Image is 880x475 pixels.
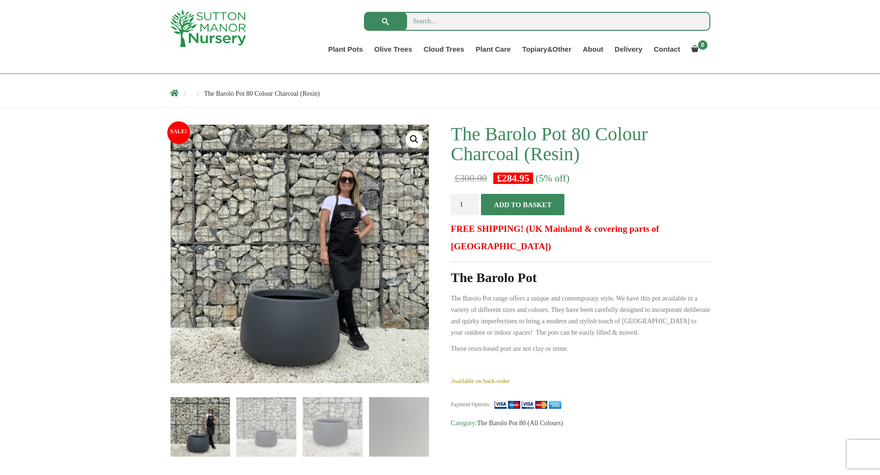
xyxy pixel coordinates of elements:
[204,90,320,97] span: The Barolo Pot 80 Colour Charcoal (Resin)
[577,43,609,56] a: About
[648,43,686,56] a: Contact
[451,220,710,255] h3: FREE SHIPPING! (UK Mainland & covering parts of [GEOGRAPHIC_DATA])
[470,43,517,56] a: Plant Care
[535,173,569,184] span: (5% off)
[406,131,423,148] a: View full-screen image gallery
[686,43,710,56] a: 0
[322,43,368,56] a: Plant Pots
[497,173,502,184] span: £
[451,194,479,215] input: Product quantity
[167,121,190,144] span: Sale!
[609,43,648,56] a: Delivery
[364,12,710,31] input: Search...
[170,9,246,47] img: logo
[451,293,710,338] p: The Barolo Pot range offers a unique and contemporary style. We have this pot available in a vari...
[481,194,564,215] button: Add to basket
[451,418,710,429] span: Category:
[698,40,708,50] span: 0
[451,270,536,285] strong: The Barolo Pot
[494,400,565,410] img: payment supported
[170,89,710,97] nav: Breadcrumbs
[454,173,460,184] span: £
[451,343,710,355] p: These resin-based post are not clay or stone.
[451,124,710,164] h1: The Barolo Pot 80 Colour Charcoal (Resin)
[454,173,487,184] bdi: 300.00
[303,397,362,457] img: The Barolo Pot 80 Colour Charcoal (Resin) - Image 3
[418,43,470,56] a: Cloud Trees
[451,375,710,387] p: Available on back-order
[451,402,490,408] small: Payment Options:
[369,43,418,56] a: Olive Trees
[369,397,428,457] img: The Barolo Pot 80 Colour Charcoal (Resin) - Image 4
[497,173,529,184] bdi: 284.95
[236,397,296,457] img: The Barolo Pot 80 Colour Charcoal (Resin) - Image 2
[477,420,563,427] a: The Barolo Pot 80 (All Colours)
[171,397,230,457] img: The Barolo Pot 80 Colour Charcoal (Resin)
[517,43,577,56] a: Topiary&Other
